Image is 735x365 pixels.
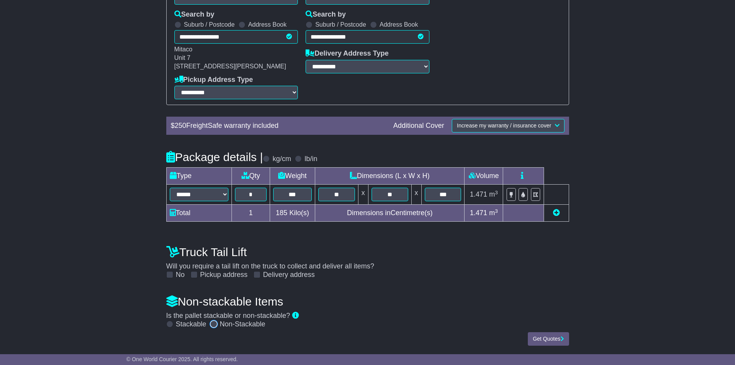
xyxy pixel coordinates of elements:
[248,21,287,28] label: Address Book
[167,122,390,130] div: $ FreightSafe warranty included
[553,209,560,217] a: Add new item
[220,320,265,329] label: Non-Stackable
[231,168,270,185] td: Qty
[411,185,421,205] td: x
[270,205,315,222] td: Kilo(s)
[465,168,503,185] td: Volume
[315,168,465,185] td: Dimensions (L x W x H)
[166,246,569,258] h4: Truck Tail Lift
[315,21,366,28] label: Suburb / Postcode
[127,356,238,362] span: © One World Courier 2025. All rights reserved.
[470,209,487,217] span: 1.471
[389,122,448,130] div: Additional Cover
[276,209,287,217] span: 185
[270,168,315,185] td: Weight
[306,49,389,58] label: Delivery Address Type
[272,155,291,163] label: kg/cm
[358,185,368,205] td: x
[200,271,248,279] label: Pickup address
[489,190,498,198] span: m
[457,122,551,129] span: Increase my warranty / insurance cover
[166,168,231,185] td: Type
[162,241,573,279] div: Will you require a tail lift on the truck to collect and deliver all items?
[174,10,215,19] label: Search by
[176,320,206,329] label: Stackable
[528,332,569,346] button: Get Quotes
[175,122,186,129] span: 250
[176,271,185,279] label: No
[495,208,498,214] sup: 3
[495,190,498,195] sup: 3
[304,155,317,163] label: lb/in
[174,63,286,70] span: [STREET_ADDRESS][PERSON_NAME]
[380,21,418,28] label: Address Book
[166,151,263,163] h4: Package details |
[174,76,253,84] label: Pickup Address Type
[166,205,231,222] td: Total
[166,295,569,308] h4: Non-stackable Items
[174,54,191,61] span: Unit 7
[263,271,315,279] label: Delivery address
[315,205,465,222] td: Dimensions in Centimetre(s)
[184,21,235,28] label: Suburb / Postcode
[452,119,564,132] button: Increase my warranty / insurance cover
[306,10,346,19] label: Search by
[489,209,498,217] span: m
[470,190,487,198] span: 1.471
[166,312,290,319] span: Is the pallet stackable or non-stackable?
[174,46,193,53] span: Mitaco
[231,205,270,222] td: 1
